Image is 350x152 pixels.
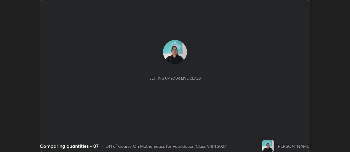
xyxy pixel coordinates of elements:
div: [PERSON_NAME] [277,143,310,149]
div: • [101,143,103,149]
img: 9a90e9c162434b0fb3483f7fc0525925.jpg [262,140,274,152]
img: 9a90e9c162434b0fb3483f7fc0525925.jpg [163,40,187,64]
div: Comparing quantities - 07 [40,142,99,150]
div: Setting up your live class [149,76,201,81]
div: L41 of Course On Mathematics for Foundation Class VIII 1 2027 [106,143,226,149]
